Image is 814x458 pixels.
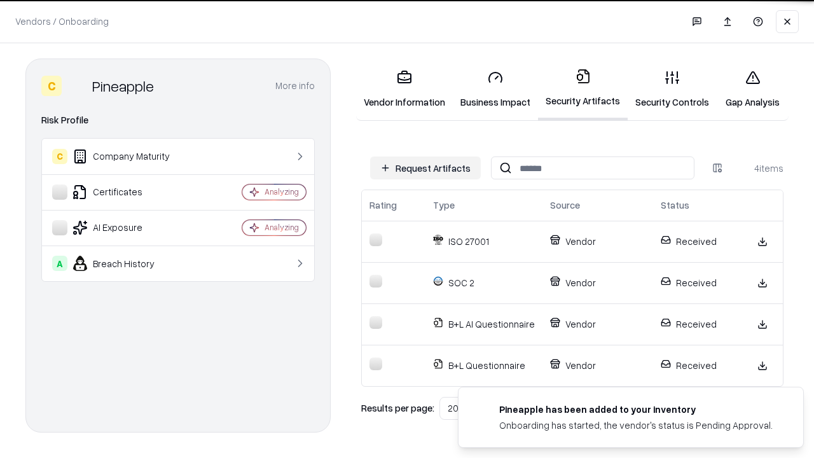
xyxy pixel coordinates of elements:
div: Source [550,198,580,212]
p: Received [661,359,735,372]
div: Type [433,198,455,212]
p: Vendors / Onboarding [15,15,109,28]
div: A [52,256,67,271]
div: Rating [369,198,397,212]
a: Business Impact [453,60,538,119]
p: B+L AI Questionnaire [433,317,535,331]
a: Vendor Information [356,60,453,119]
div: Analyzing [265,222,299,233]
div: Certificates [52,184,204,200]
p: Vendor [550,276,645,289]
p: SOC 2 [433,276,535,289]
p: Vendor [550,359,645,372]
p: Received [661,317,735,331]
div: Pineapple [92,76,154,96]
div: Status [661,198,689,212]
div: Risk Profile [41,113,315,128]
div: Onboarding has started, the vendor's status is Pending Approval. [499,419,773,432]
div: C [41,76,62,96]
a: Gap Analysis [717,60,789,119]
p: Results per page: [361,401,434,415]
div: 4 items [733,162,783,175]
p: Vendor [550,317,645,331]
img: pineappleenergy.com [474,403,489,418]
p: ISO 27001 [433,235,535,248]
p: Received [661,276,735,289]
div: AI Exposure [52,220,204,235]
button: Request Artifacts [370,156,481,179]
div: Pineapple has been added to your inventory [499,403,773,416]
div: Analyzing [265,186,299,197]
p: Vendor [550,235,645,248]
div: Breach History [52,256,204,271]
div: C [52,149,67,164]
a: Security Controls [628,60,717,119]
button: More info [275,74,315,97]
p: Received [661,235,735,248]
div: Company Maturity [52,149,204,164]
p: B+L Questionnaire [433,359,535,372]
a: Security Artifacts [538,59,628,120]
img: Pineapple [67,76,87,96]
